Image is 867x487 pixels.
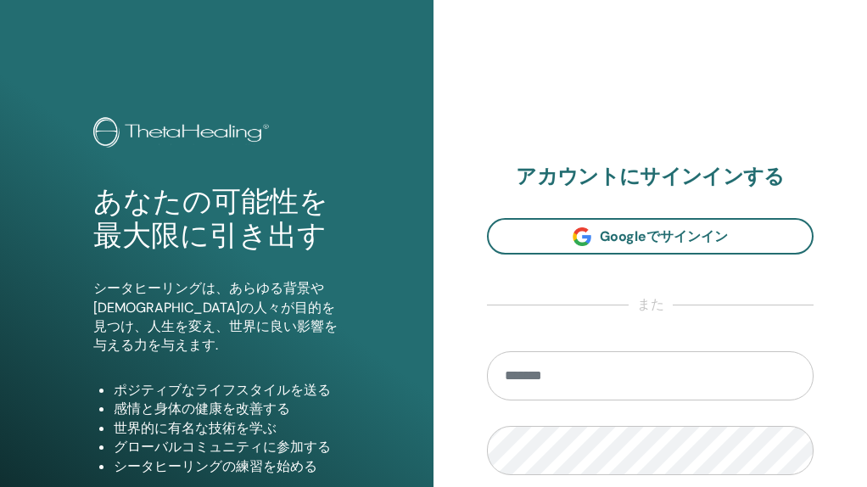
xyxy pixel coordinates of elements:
[114,457,340,476] li: シータヒーリングの練習を始める
[93,279,340,355] p: シータヒーリングは、あらゆる背景や[DEMOGRAPHIC_DATA]の人々が目的を見つけ、人生を変え、世界に良い影響を与える力を与えます.
[114,419,340,438] li: 世界的に有名な技術を学ぶ
[487,218,814,255] a: Googleでサインイン
[629,295,673,316] span: また
[487,165,814,189] h2: アカウントにサインインする
[600,227,728,245] span: Googleでサインイン
[114,438,340,456] li: グローバルコミュニティに参加する
[93,185,340,255] h1: あなたの可能性を最大限に引き出す
[114,400,340,418] li: 感情と身体の健康を改善する
[114,381,340,400] li: ポジティブなライフスタイルを送る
